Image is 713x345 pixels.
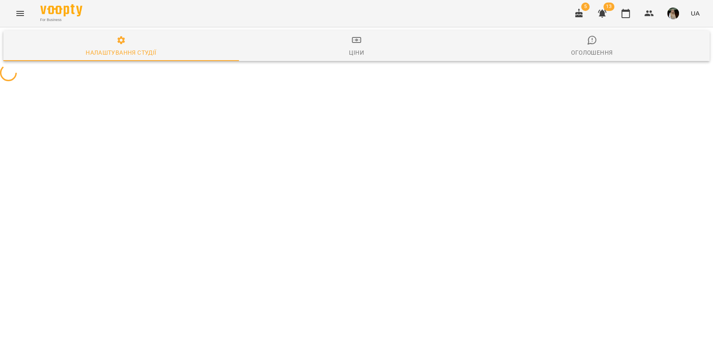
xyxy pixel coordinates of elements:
div: Налаштування студії [86,48,156,58]
span: 5 [581,3,590,11]
span: 13 [603,3,614,11]
span: UA [691,9,700,18]
img: db9e5aee73aab2f764342d08fe444bbe.JPG [667,8,679,19]
div: Оголошення [571,48,613,58]
span: For Business [40,17,82,23]
button: Menu [10,3,30,24]
div: Ціни [349,48,364,58]
img: Voopty Logo [40,4,82,16]
button: UA [687,5,703,21]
